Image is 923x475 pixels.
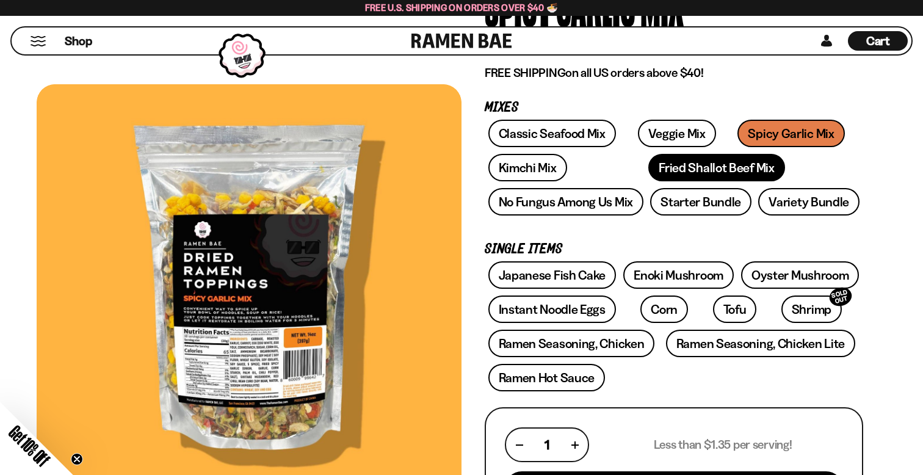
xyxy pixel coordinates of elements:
[640,296,688,323] a: Corn
[713,296,757,323] a: Tofu
[488,330,655,357] a: Ramen Seasoning, Chicken
[545,437,549,452] span: 1
[488,154,567,181] a: Kimchi Mix
[488,261,617,289] a: Japanese Fish Cake
[648,154,784,181] a: Fried Shallot Beef Mix
[866,34,890,48] span: Cart
[848,27,908,54] div: Cart
[365,2,559,13] span: Free U.S. Shipping on Orders over $40 🍜
[65,31,92,51] a: Shop
[827,285,854,309] div: SOLD OUT
[485,65,565,80] strong: FREE SHIPPING
[741,261,860,289] a: Oyster Mushroom
[758,188,860,216] a: Variety Bundle
[71,453,83,465] button: Close teaser
[638,120,716,147] a: Veggie Mix
[650,188,751,216] a: Starter Bundle
[30,36,46,46] button: Mobile Menu Trigger
[654,437,792,452] p: Less than $1.35 per serving!
[488,364,606,391] a: Ramen Hot Sauce
[623,261,734,289] a: Enoki Mushroom
[781,296,842,323] a: ShrimpSOLD OUT
[485,65,863,81] p: on all US orders above $40!
[488,188,643,216] a: No Fungus Among Us Mix
[488,120,616,147] a: Classic Seafood Mix
[5,422,53,470] span: Get 10% Off
[666,330,855,357] a: Ramen Seasoning, Chicken Lite
[485,102,863,114] p: Mixes
[488,296,616,323] a: Instant Noodle Eggs
[65,33,92,49] span: Shop
[485,244,863,255] p: Single Items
